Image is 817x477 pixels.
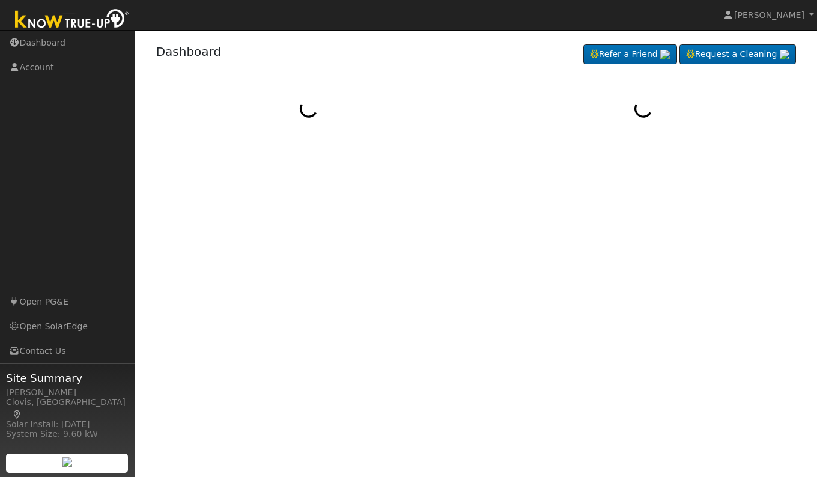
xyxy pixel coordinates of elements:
[9,7,135,34] img: Know True-Up
[6,396,129,421] div: Clovis, [GEOGRAPHIC_DATA]
[62,457,72,467] img: retrieve
[780,50,789,59] img: retrieve
[156,44,222,59] a: Dashboard
[6,370,129,386] span: Site Summary
[6,386,129,399] div: [PERSON_NAME]
[6,418,129,431] div: Solar Install: [DATE]
[679,44,796,65] a: Request a Cleaning
[6,428,129,440] div: System Size: 9.60 kW
[583,44,677,65] a: Refer a Friend
[734,10,804,20] span: [PERSON_NAME]
[12,410,23,419] a: Map
[660,50,670,59] img: retrieve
